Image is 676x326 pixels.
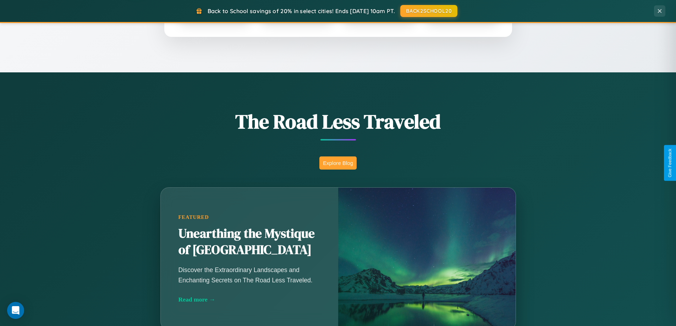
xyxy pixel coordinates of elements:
[125,108,551,135] h1: The Road Less Traveled
[208,7,395,15] span: Back to School savings of 20% in select cities! Ends [DATE] 10am PT.
[667,149,672,177] div: Give Feedback
[178,226,320,258] h2: Unearthing the Mystique of [GEOGRAPHIC_DATA]
[319,156,357,170] button: Explore Blog
[400,5,457,17] button: BACK2SCHOOL20
[7,302,24,319] div: Open Intercom Messenger
[178,214,320,220] div: Featured
[178,265,320,285] p: Discover the Extraordinary Landscapes and Enchanting Secrets on The Road Less Traveled.
[178,296,320,303] div: Read more →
